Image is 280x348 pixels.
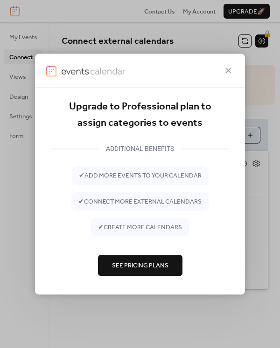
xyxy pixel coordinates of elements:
span: See Pricing Plans [112,261,168,271]
img: logo-icon [46,65,56,76]
div: Upgrade to Professional plan to assign categories to events [50,99,230,132]
img: logo-type [61,65,126,76]
button: See Pricing Plans [98,255,182,276]
div: ADDITIONAL BENEFITS [98,143,182,155]
span: ✔ connect more external calendars [78,197,202,206]
span: ✔ add more events to your calendar [79,171,202,181]
span: ✔ create more calendars [98,223,182,232]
